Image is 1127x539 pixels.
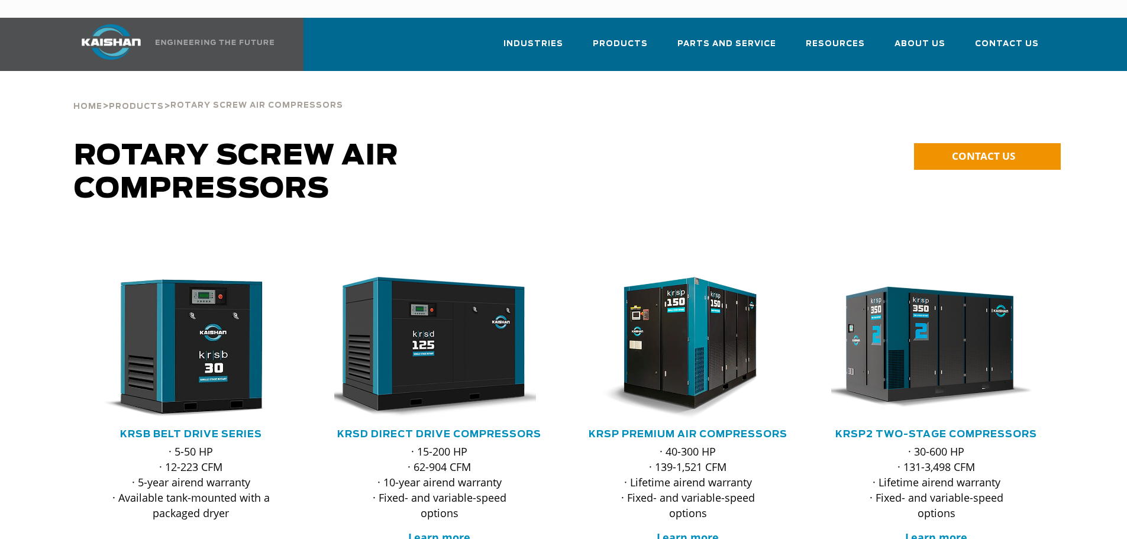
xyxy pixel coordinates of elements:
a: Parts and Service [677,28,776,69]
span: Products [109,103,164,111]
img: krsp150 [574,277,784,419]
a: Contact Us [975,28,1039,69]
div: krsp150 [583,277,793,419]
img: krsb30 [77,277,288,419]
a: KRSP2 Two-Stage Compressors [835,430,1037,439]
span: Industries [503,37,563,51]
span: Rotary Screw Air Compressors [170,102,343,109]
span: Home [73,103,102,111]
p: · 15-200 HP · 62-904 CFM · 10-year airend warranty · Fixed- and variable-speed options [358,444,521,521]
span: Parts and Service [677,37,776,51]
a: Products [593,28,648,69]
span: CONTACT US [952,149,1015,163]
span: Resources [806,37,865,51]
span: Products [593,37,648,51]
a: Industries [503,28,563,69]
a: CONTACT US [914,143,1061,170]
span: About Us [895,37,945,51]
div: krsd125 [334,277,545,419]
a: KRSP Premium Air Compressors [589,430,787,439]
a: About Us [895,28,945,69]
a: Kaishan USA [67,18,276,71]
div: krsp350 [831,277,1042,419]
a: Home [73,101,102,111]
p: · 40-300 HP · 139-1,521 CFM · Lifetime airend warranty · Fixed- and variable-speed options [606,444,770,521]
a: KRSD Direct Drive Compressors [337,430,541,439]
img: krsd125 [325,277,536,419]
span: Rotary Screw Air Compressors [74,142,399,204]
a: Products [109,101,164,111]
img: Engineering the future [156,40,274,45]
a: KRSB Belt Drive Series [120,430,262,439]
img: kaishan logo [67,24,156,60]
div: > > [73,71,343,116]
p: · 30-600 HP · 131-3,498 CFM · Lifetime airend warranty · Fixed- and variable-speed options [855,444,1018,521]
a: Resources [806,28,865,69]
img: krsp350 [822,277,1033,419]
div: krsb30 [86,277,296,419]
span: Contact Us [975,37,1039,51]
